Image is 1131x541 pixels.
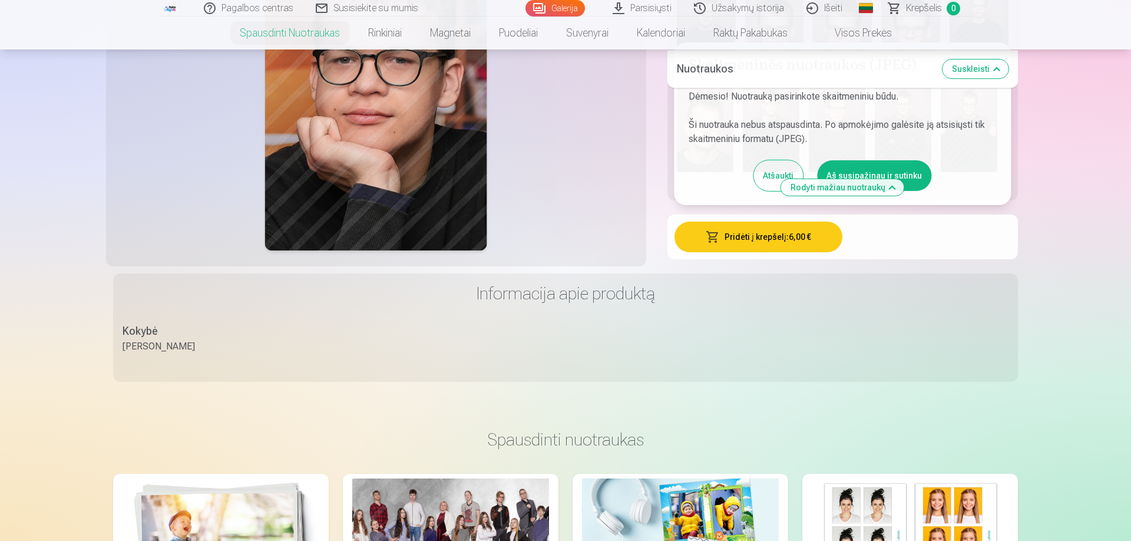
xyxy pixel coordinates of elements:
button: Atšaukti [753,160,803,191]
a: Visos prekės [802,17,906,50]
a: Kalendoriai [623,17,699,50]
span: 0 [947,2,960,15]
button: Rodyti mažiau nuotraukų [781,179,904,196]
button: Suskleisti [943,59,1008,78]
button: Pridėti į krepšelį:6,00 € [674,222,843,252]
a: Puodeliai [485,17,552,50]
div: Kokybė [123,323,195,339]
div: [PERSON_NAME] [123,339,195,354]
button: Aš susipažinau ir sutinku [817,160,931,191]
a: Raktų pakabukas [699,17,802,50]
span: Krepšelis [906,1,942,15]
h3: Spausdinti nuotraukas [123,429,1008,450]
h5: Nuotraukos [677,60,933,77]
a: Rinkiniai [354,17,416,50]
p: Dėmesio! Nuotrauką pasirinkote skaitmeniniu būdu. [689,90,997,104]
p: Ši nuotrauka nebus atspausdinta. Po apmokėjimo galėsite ją atsisiųsti tik skaitmeniniu formatu (J... [689,118,997,146]
h3: Informacija apie produktą [123,283,1008,304]
a: Spausdinti nuotraukas [226,17,354,50]
a: Magnetai [416,17,485,50]
img: /fa5 [164,5,177,12]
a: Suvenyrai [552,17,623,50]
